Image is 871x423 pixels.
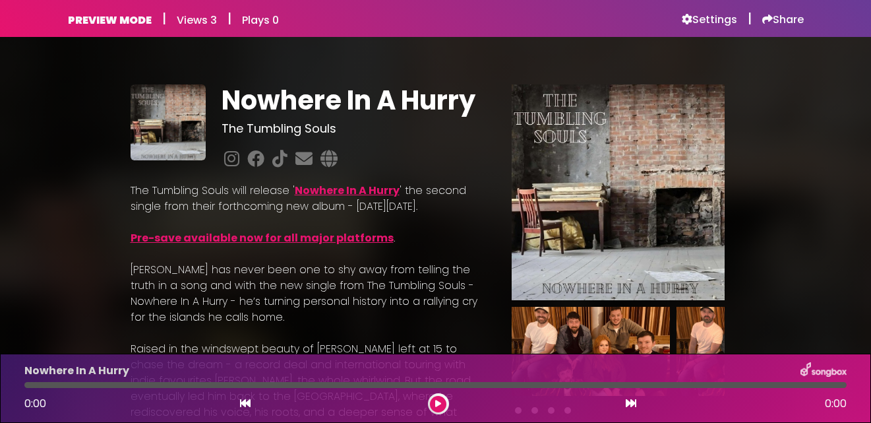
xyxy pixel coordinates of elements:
[825,396,847,412] span: 0:00
[222,121,480,136] h3: The Tumbling Souls
[131,230,480,246] p: .
[227,11,231,26] h5: |
[68,14,152,26] h6: PREVIEW MODE
[131,262,480,325] p: [PERSON_NAME] has never been one to shy away from telling the truth in a song and with the new si...
[676,307,835,396] img: 6GsWanlwSEGNTrGLcpPp
[512,84,725,300] img: Main Media
[131,84,206,160] img: T6Dm3mjfRgOIulaSU6Wg
[131,230,394,245] a: Pre-save available now for all major platforms
[24,396,46,411] span: 0:00
[682,13,737,26] a: Settings
[162,11,166,26] h5: |
[762,13,804,26] a: Share
[242,14,279,26] h6: Plays 0
[748,11,752,26] h5: |
[24,363,129,379] p: Nowhere In A Hurry
[800,362,847,379] img: songbox-logo-white.png
[295,183,400,198] a: Nowhere In A Hurry
[177,14,217,26] h6: Views 3
[222,84,480,116] h1: Nowhere In A Hurry
[512,307,670,396] img: h7Oj0iWbT867Bb53q9za
[131,183,480,214] p: The Tumbling Souls will release ' ' the second single from their forthcoming new album - [DATE][D...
